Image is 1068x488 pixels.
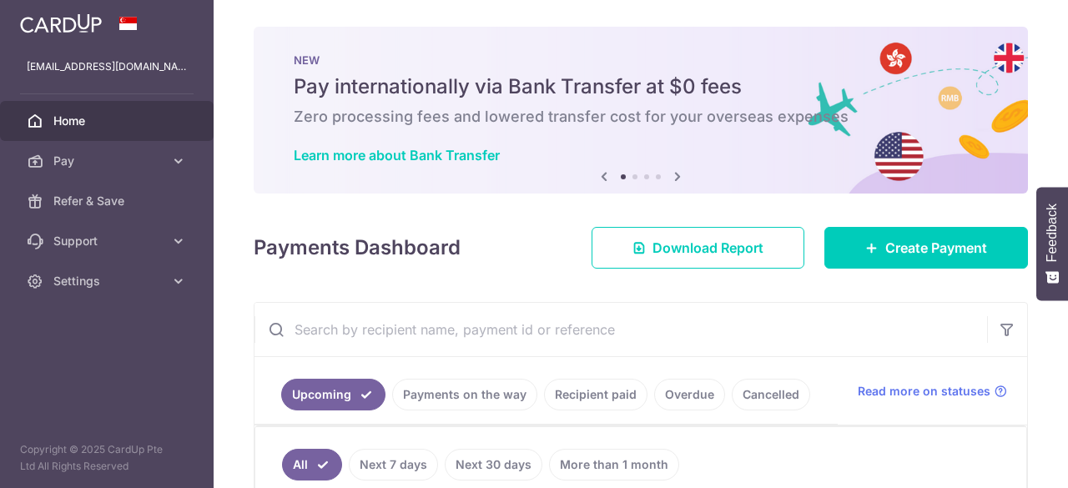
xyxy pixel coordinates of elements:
[1045,204,1060,262] span: Feedback
[652,238,763,258] span: Download Report
[254,233,461,263] h4: Payments Dashboard
[885,238,987,258] span: Create Payment
[1036,187,1068,300] button: Feedback - Show survey
[282,449,342,480] a: All
[53,273,164,289] span: Settings
[654,379,725,410] a: Overdue
[544,379,647,410] a: Recipient paid
[824,227,1028,269] a: Create Payment
[549,449,679,480] a: More than 1 month
[53,233,164,249] span: Support
[27,58,187,75] p: [EMAIL_ADDRESS][DOMAIN_NAME]
[732,379,810,410] a: Cancelled
[53,193,164,209] span: Refer & Save
[53,113,164,129] span: Home
[349,449,438,480] a: Next 7 days
[294,107,988,127] h6: Zero processing fees and lowered transfer cost for your overseas expenses
[392,379,537,410] a: Payments on the way
[294,73,988,100] h5: Pay internationally via Bank Transfer at $0 fees
[294,147,500,164] a: Learn more about Bank Transfer
[592,227,804,269] a: Download Report
[445,449,542,480] a: Next 30 days
[254,303,987,356] input: Search by recipient name, payment id or reference
[858,383,1007,400] a: Read more on statuses
[53,153,164,169] span: Pay
[254,27,1028,194] img: Bank transfer banner
[294,53,988,67] p: NEW
[858,383,990,400] span: Read more on statuses
[281,379,385,410] a: Upcoming
[20,13,102,33] img: CardUp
